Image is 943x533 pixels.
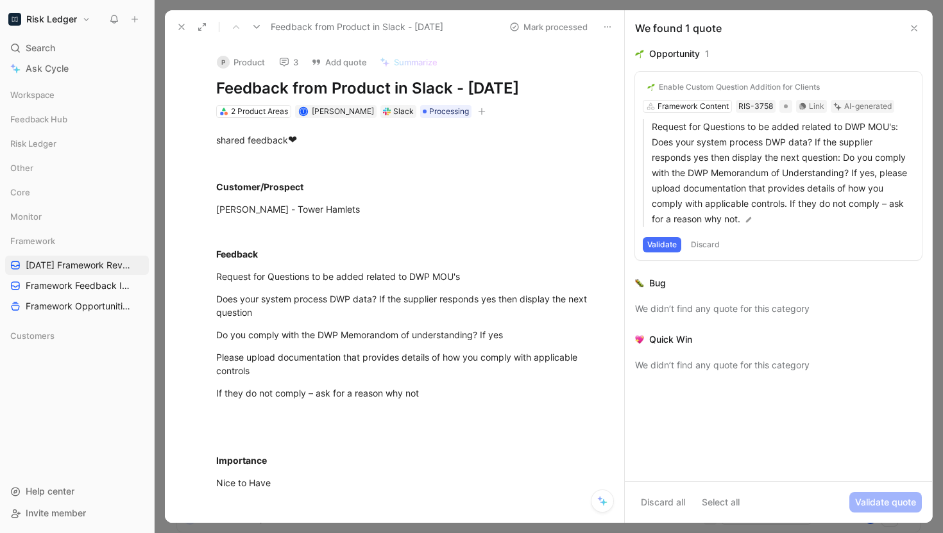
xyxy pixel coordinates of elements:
a: Framework Opportunities [5,297,149,316]
div: Quick Win [649,332,692,347]
span: Core [10,186,30,199]
span: ❤ [288,133,297,146]
div: Workspace [5,85,149,104]
img: 💖 [635,335,644,344]
a: Framework Feedback Inbox [5,276,149,295]
div: Feedback Hub [5,110,149,129]
div: Nice to Have [216,476,600,489]
div: T [300,108,307,115]
div: shared feedback [216,132,600,149]
div: We didn’t find any quote for this category [635,357,922,373]
div: Core [5,183,149,202]
span: Help center [26,486,74,496]
span: Framework [10,234,55,247]
h1: Feedback from Product in Slack - [DATE] [216,78,600,99]
div: Invite member [5,504,149,523]
div: Help center [5,482,149,501]
div: Search [5,38,149,58]
button: Risk LedgerRisk Ledger [5,10,94,28]
button: Add quote [305,53,373,71]
span: Workspace [10,88,55,101]
div: Do you comply with the DWP Memorandom of understanding? If yes [216,328,600,341]
img: pen.svg [744,215,753,224]
div: If they do not comply – ask for a reason why not [216,386,600,400]
span: Risk Ledger [10,137,56,150]
button: Select all [696,492,745,512]
div: Monitor [5,207,149,226]
strong: Community [216,522,268,533]
button: Discard all [635,492,691,512]
div: Slack [393,105,414,118]
a: Ask Cycle [5,59,149,78]
img: 🌱 [647,83,655,91]
span: [DATE] Framework Review [26,259,132,272]
span: Framework Feedback Inbox [26,279,132,292]
strong: Customer/Prospect [216,181,303,192]
div: Framework [5,231,149,250]
div: Request for Questions to be added related to DWP MOU's [216,270,600,283]
div: [PERSON_NAME] - Tower Hamlets [216,202,600,216]
div: Risk Ledger [5,134,149,153]
button: PProduct [211,53,271,72]
p: Request for Questions to be added related to DWP MOU's: Does your system process DWP data? If the... [652,119,914,227]
div: 2 Product Areas [231,105,288,118]
span: Feedback from Product in Slack - [DATE] [271,19,443,35]
button: Discard [686,237,724,252]
h1: Risk Ledger [26,13,77,25]
div: Framework[DATE] Framework ReviewFramework Feedback InboxFramework Opportunities [5,231,149,316]
strong: Importance [216,455,267,466]
span: Customers [10,329,55,342]
div: Customers [5,326,149,349]
img: 🌱 [635,49,644,58]
div: Bug [649,275,666,291]
button: Mark processed [504,18,593,36]
div: Monitor [5,207,149,230]
button: 🌱Enable Custom Question Addition for Clients [643,79,824,95]
div: We didn’t find any quote for this category [635,301,922,316]
span: [PERSON_NAME] [312,106,374,116]
button: Validate [643,237,681,252]
span: Summarize [394,56,438,68]
span: Feedback Hub [10,113,67,126]
div: Core [5,183,149,206]
div: 1 [705,46,709,61]
div: Feedback Hub [5,110,149,133]
button: Validate quote [849,492,922,512]
button: 3 [273,53,304,71]
div: Enable Custom Question Addition for Clients [659,82,820,92]
div: Customers [5,326,149,345]
div: Other [5,158,149,177]
span: Other [10,161,33,174]
div: Risk Ledger [5,134,149,157]
span: Ask Cycle [26,61,69,76]
div: Does your system process DWP data? If the supplier responds yes then display the next question [216,292,600,319]
img: Risk Ledger [8,13,21,26]
div: Please upload documentation that provides details of how you comply with applicable controls [216,350,600,377]
span: Monitor [10,210,42,223]
div: We found 1 quote [635,20,722,36]
span: Search [26,40,55,56]
div: P [217,56,230,69]
span: Processing [429,105,469,118]
span: Invite member [26,507,86,518]
button: Summarize [374,53,443,71]
div: Opportunity [649,46,700,61]
img: 🐛 [635,279,644,288]
strong: Feedback [216,249,258,259]
div: Processing [420,105,471,118]
span: Framework Opportunities [26,300,131,313]
div: Other [5,158,149,181]
a: [DATE] Framework Review [5,256,149,275]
